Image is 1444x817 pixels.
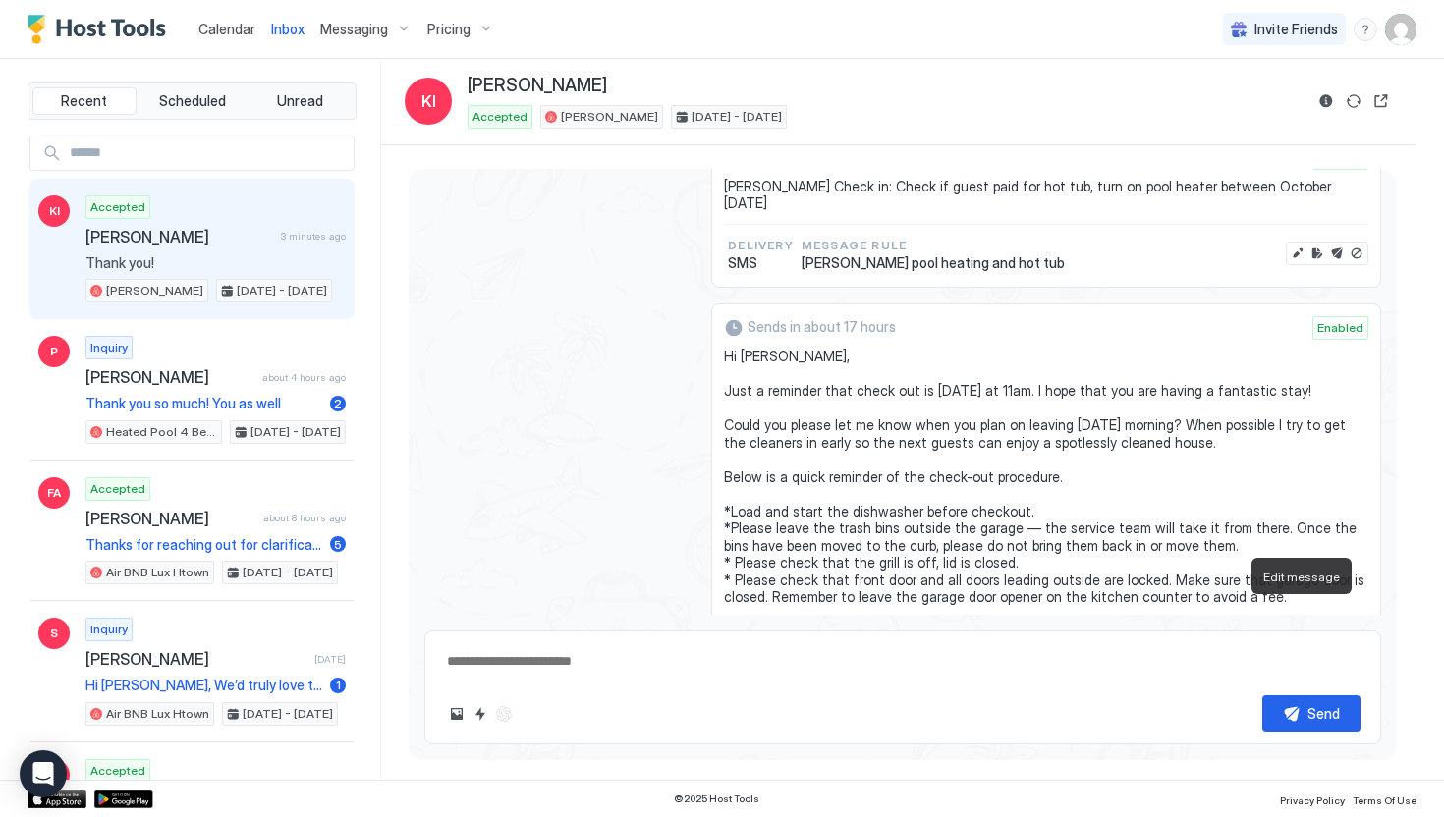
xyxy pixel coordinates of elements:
[85,254,346,272] span: Thank you!
[198,19,255,39] a: Calendar
[728,254,794,272] span: SMS
[1353,789,1416,809] a: Terms Of Use
[1347,244,1366,263] button: Disable message
[1314,89,1338,113] button: Reservation information
[20,750,67,797] div: Open Intercom Messenger
[1288,244,1307,263] button: Edit message
[50,343,58,360] span: P
[1369,89,1393,113] button: Open reservation
[28,790,86,808] a: App Store
[724,178,1368,212] span: [PERSON_NAME] Check in: Check if guest paid for hot tub, turn on pool heater between October [DATE]
[271,21,305,37] span: Inbox
[106,282,203,300] span: [PERSON_NAME]
[445,702,469,726] button: Upload image
[1385,14,1416,45] div: User profile
[1263,570,1340,584] span: Edit message
[50,625,58,642] span: S
[724,348,1368,675] span: Hi [PERSON_NAME], Just a reminder that check out is [DATE] at 11am. I hope that you are having a ...
[692,108,782,126] span: [DATE] - [DATE]
[85,227,273,246] span: [PERSON_NAME]
[85,395,322,412] span: Thank you so much! You as well
[1280,789,1345,809] a: Privacy Policy
[106,705,209,723] span: Air BNB Lux Htown
[421,89,436,113] span: KI
[271,19,305,39] a: Inbox
[472,108,528,126] span: Accepted
[90,762,145,780] span: Accepted
[277,92,323,110] span: Unread
[243,564,333,581] span: [DATE] - [DATE]
[198,21,255,37] span: Calendar
[32,87,137,115] button: Recent
[1342,89,1365,113] button: Sync reservation
[427,21,471,38] span: Pricing
[262,371,346,384] span: about 4 hours ago
[61,92,107,110] span: Recent
[250,423,341,441] span: [DATE] - [DATE]
[248,87,352,115] button: Unread
[94,790,153,808] a: Google Play Store
[561,108,658,126] span: [PERSON_NAME]
[468,75,607,97] span: [PERSON_NAME]
[802,237,1065,254] span: Message Rule
[85,649,306,669] span: [PERSON_NAME]
[106,564,209,581] span: Air BNB Lux Htown
[28,15,175,44] a: Host Tools Logo
[47,484,61,502] span: FA
[85,677,322,694] span: Hi [PERSON_NAME], We’d truly love to host y’all during your visit to [GEOGRAPHIC_DATA], I want to...
[263,512,346,524] span: about 8 hours ago
[1307,703,1340,724] div: Send
[243,705,333,723] span: [DATE] - [DATE]
[90,339,128,356] span: Inquiry
[314,653,346,666] span: [DATE]
[85,536,322,554] span: Thanks for reaching out for clarification. No need to move the trash cans, where they are is perf...
[1280,794,1345,806] span: Privacy Policy
[802,254,1065,272] span: [PERSON_NAME] pool heating and hot tub
[90,621,128,638] span: Inquiry
[140,87,245,115] button: Scheduled
[334,396,342,410] span: 2
[320,21,388,38] span: Messaging
[159,92,226,110] span: Scheduled
[106,423,217,441] span: Heated Pool 4 Bedrooms. Gameroom
[334,537,342,552] span: 5
[62,136,354,170] input: Input Field
[28,82,357,120] div: tab-group
[1254,21,1338,38] span: Invite Friends
[85,509,255,528] span: [PERSON_NAME]
[1262,695,1361,732] button: Send
[49,202,60,220] span: KI
[90,198,145,216] span: Accepted
[674,792,759,805] span: © 2025 Host Tools
[469,702,492,726] button: Quick reply
[237,282,327,300] span: [DATE] - [DATE]
[1354,18,1377,41] div: menu
[1327,244,1347,263] button: Send now
[728,237,794,254] span: Delivery
[1307,244,1327,263] button: Edit rule
[281,230,346,243] span: 3 minutes ago
[85,367,254,387] span: [PERSON_NAME]
[1317,319,1363,337] span: Enabled
[748,318,896,336] span: Sends in about 17 hours
[336,678,341,692] span: 1
[1353,794,1416,806] span: Terms Of Use
[90,480,145,498] span: Accepted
